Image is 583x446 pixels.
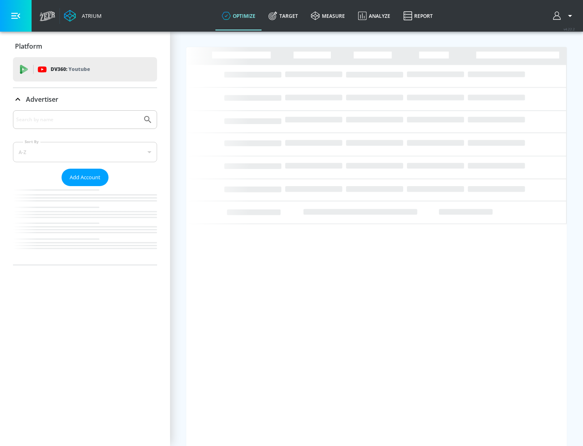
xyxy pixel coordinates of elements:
a: Target [262,1,304,30]
label: Sort By [23,139,40,144]
a: Analyze [351,1,397,30]
nav: list of Advertiser [13,186,157,265]
div: Advertiser [13,88,157,111]
p: Advertiser [26,95,58,104]
input: Search by name [16,114,139,125]
a: Atrium [64,10,102,22]
a: Report [397,1,439,30]
div: DV360: Youtube [13,57,157,81]
div: Atrium [79,12,102,19]
a: measure [304,1,351,30]
p: Platform [15,42,42,51]
p: DV360: [51,65,90,74]
div: Advertiser [13,110,157,265]
span: v 4.22.2 [564,27,575,31]
p: Youtube [68,65,90,73]
button: Add Account [62,169,109,186]
div: Platform [13,35,157,58]
div: A-Z [13,142,157,162]
a: optimize [215,1,262,30]
span: Add Account [70,173,100,182]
